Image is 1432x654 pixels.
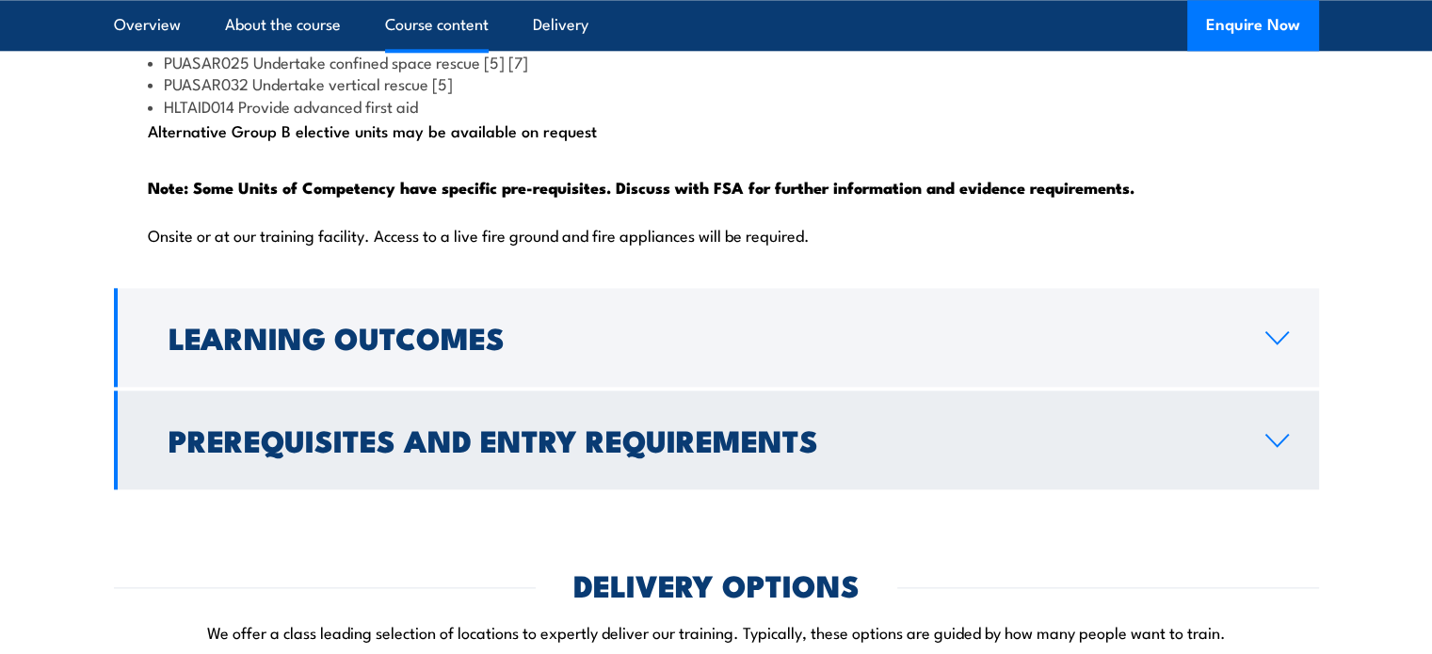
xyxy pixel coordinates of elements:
li: PUASAR025 Undertake confined space rescue [5] [7] [148,51,1285,72]
a: Learning Outcomes [114,288,1319,387]
li: HLTAID014 Provide advanced first aid [148,95,1285,117]
a: Prerequisites and Entry Requirements [114,391,1319,489]
h2: Prerequisites and Entry Requirements [169,426,1235,453]
h2: DELIVERY OPTIONS [573,571,860,598]
h2: Learning Outcomes [169,324,1235,350]
li: PUASAR032 Undertake vertical rescue [5] [148,72,1285,94]
p: Onsite or at our training facility. Access to a live fire ground and fire appliances will be requ... [148,225,1285,244]
strong: Note: Some Units of Competency have specific pre-requisites. Discuss with FSA for further informa... [148,175,1134,199]
p: We offer a class leading selection of locations to expertly deliver our training. Typically, thes... [114,621,1319,643]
